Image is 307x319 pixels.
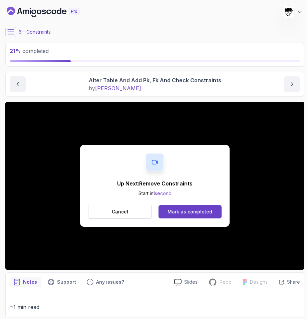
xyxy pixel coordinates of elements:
span: completed [10,48,49,54]
p: Repo [220,279,232,285]
div: Mark as completed [168,208,212,215]
button: notes button [10,277,41,287]
p: Slides [184,279,198,285]
p: ~1 min read [10,302,300,312]
button: Mark as completed [159,205,222,218]
span: 21 % [10,48,21,54]
p: Share [287,279,300,285]
button: previous content [10,76,26,92]
p: Notes [23,279,37,285]
button: Feedback button [83,277,128,287]
p: Alter Table And Add Pk, Fk And Check Constraints [89,76,221,84]
p: 6 - Constraints [19,29,51,35]
button: Share [273,279,300,285]
span: 1 second [153,190,172,196]
p: Up Next: Remove Constraints [117,179,193,187]
p: Designs [250,279,268,285]
img: user profile image [282,6,295,18]
span: [PERSON_NAME] [95,85,141,92]
p: by [89,84,221,92]
p: Any issues? [96,279,124,285]
button: user profile image [282,5,303,19]
p: Support [57,279,76,285]
p: Cancel [112,208,128,215]
button: next content [284,76,300,92]
p: Start in [117,190,193,197]
button: Cancel [88,205,152,219]
a: Dashboard [7,7,95,17]
button: Support button [44,277,80,287]
iframe: 4 - Alter Table and Add PK, FK and Check Connstraints [5,102,304,270]
a: Slides [169,279,203,286]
